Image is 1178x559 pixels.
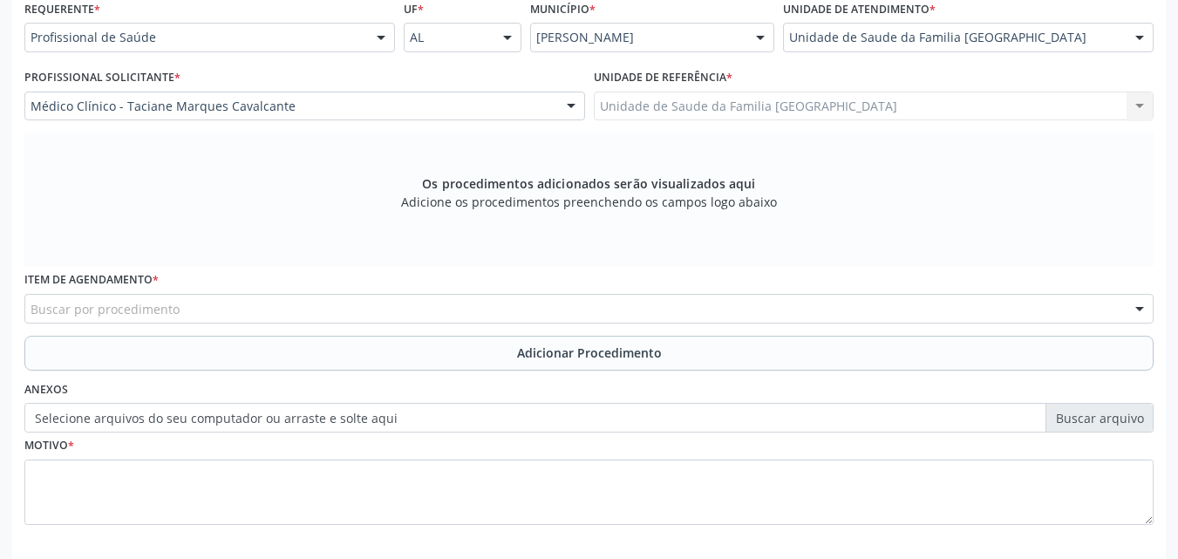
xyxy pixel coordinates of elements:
[24,377,68,404] label: Anexos
[31,300,180,318] span: Buscar por procedimento
[410,29,486,46] span: AL
[31,29,359,46] span: Profissional de Saúde
[517,344,662,362] span: Adicionar Procedimento
[24,267,159,294] label: Item de agendamento
[24,65,180,92] label: Profissional Solicitante
[422,174,755,193] span: Os procedimentos adicionados serão visualizados aqui
[401,193,777,211] span: Adicione os procedimentos preenchendo os campos logo abaixo
[31,98,549,115] span: Médico Clínico - Taciane Marques Cavalcante
[24,433,74,460] label: Motivo
[789,29,1118,46] span: Unidade de Saude da Familia [GEOGRAPHIC_DATA]
[594,65,732,92] label: Unidade de referência
[24,336,1154,371] button: Adicionar Procedimento
[536,29,739,46] span: [PERSON_NAME]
